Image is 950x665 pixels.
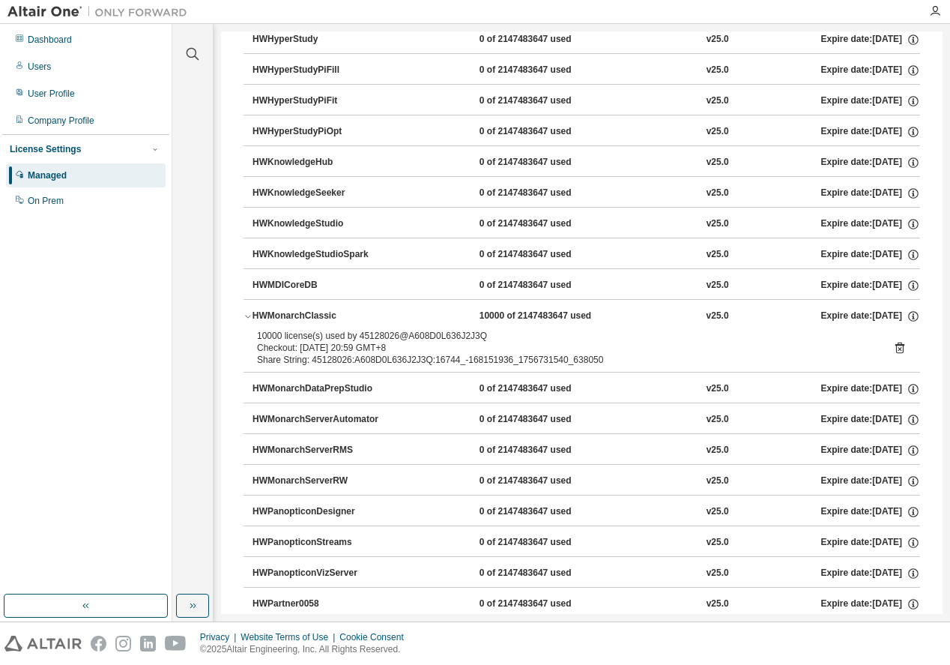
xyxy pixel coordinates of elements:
[707,33,729,46] div: v25.0
[252,536,387,550] div: HWPanopticonStreams
[252,248,387,262] div: HWKnowledgeStudioSpark
[252,279,387,292] div: HWMDICoreDB
[252,146,920,179] button: HWKnowledgeHub0 of 2147483647 usedv25.0Expire date:[DATE]
[91,636,106,652] img: facebook.svg
[252,85,920,118] button: HWHyperStudyPiFit0 of 2147483647 usedv25.0Expire date:[DATE]
[479,413,614,427] div: 0 of 2147483647 used
[707,156,729,169] div: v25.0
[707,64,729,77] div: v25.0
[339,631,412,643] div: Cookie Consent
[821,382,920,396] div: Expire date: [DATE]
[479,444,614,457] div: 0 of 2147483647 used
[252,598,387,611] div: HWPartner0058
[252,115,920,148] button: HWHyperStudyPiOpt0 of 2147483647 usedv25.0Expire date:[DATE]
[252,125,387,139] div: HWHyperStudyPiOpt
[252,403,920,436] button: HWMonarchServerAutomator0 of 2147483647 usedv25.0Expire date:[DATE]
[707,94,729,108] div: v25.0
[252,505,387,519] div: HWPanopticonDesigner
[707,310,729,323] div: v25.0
[707,217,729,231] div: v25.0
[4,636,82,652] img: altair_logo.svg
[252,413,387,427] div: HWMonarchServerAutomator
[707,598,729,611] div: v25.0
[821,567,920,580] div: Expire date: [DATE]
[252,94,387,108] div: HWHyperStudyPiFit
[200,643,413,656] p: © 2025 Altair Engineering, Inc. All Rights Reserved.
[821,475,920,488] div: Expire date: [DATE]
[707,536,729,550] div: v25.0
[28,115,94,127] div: Company Profile
[479,279,614,292] div: 0 of 2147483647 used
[821,413,920,427] div: Expire date: [DATE]
[479,187,614,200] div: 0 of 2147483647 used
[252,187,387,200] div: HWKnowledgeSeeker
[479,536,614,550] div: 0 of 2147483647 used
[821,279,920,292] div: Expire date: [DATE]
[707,187,729,200] div: v25.0
[252,475,387,488] div: HWMonarchServerRW
[28,61,51,73] div: Users
[252,208,920,241] button: HWKnowledgeStudio0 of 2147483647 usedv25.0Expire date:[DATE]
[479,217,614,231] div: 0 of 2147483647 used
[479,156,614,169] div: 0 of 2147483647 used
[252,465,920,498] button: HWMonarchServerRW0 of 2147483647 usedv25.0Expire date:[DATE]
[252,588,920,621] button: HWPartner00580 of 2147483647 usedv25.0Expire date:[DATE]
[479,505,614,519] div: 0 of 2147483647 used
[479,598,614,611] div: 0 of 2147483647 used
[200,631,240,643] div: Privacy
[707,444,729,457] div: v25.0
[252,382,387,396] div: HWMonarchDataPrepStudio
[479,382,614,396] div: 0 of 2147483647 used
[252,269,920,302] button: HWMDICoreDB0 of 2147483647 usedv25.0Expire date:[DATE]
[252,557,920,590] button: HWPanopticonVizServer0 of 2147483647 usedv25.0Expire date:[DATE]
[252,33,387,46] div: HWHyperStudy
[252,64,387,77] div: HWHyperStudyPiFill
[28,88,75,100] div: User Profile
[479,125,614,139] div: 0 of 2147483647 used
[821,444,920,457] div: Expire date: [DATE]
[821,310,920,323] div: Expire date: [DATE]
[479,64,614,77] div: 0 of 2147483647 used
[821,125,920,139] div: Expire date: [DATE]
[252,496,920,529] button: HWPanopticonDesigner0 of 2147483647 usedv25.0Expire date:[DATE]
[821,94,920,108] div: Expire date: [DATE]
[28,34,72,46] div: Dashboard
[821,64,920,77] div: Expire date: [DATE]
[7,4,195,19] img: Altair One
[479,94,614,108] div: 0 of 2147483647 used
[165,636,187,652] img: youtube.svg
[707,505,729,519] div: v25.0
[707,413,729,427] div: v25.0
[821,248,920,262] div: Expire date: [DATE]
[115,636,131,652] img: instagram.svg
[252,373,920,406] button: HWMonarchDataPrepStudio0 of 2147483647 usedv25.0Expire date:[DATE]
[252,54,920,87] button: HWHyperStudyPiFill0 of 2147483647 usedv25.0Expire date:[DATE]
[821,505,920,519] div: Expire date: [DATE]
[821,156,920,169] div: Expire date: [DATE]
[479,475,614,488] div: 0 of 2147483647 used
[707,382,729,396] div: v25.0
[821,187,920,200] div: Expire date: [DATE]
[707,125,729,139] div: v25.0
[140,636,156,652] img: linkedin.svg
[479,248,614,262] div: 0 of 2147483647 used
[252,434,920,467] button: HWMonarchServerRMS0 of 2147483647 usedv25.0Expire date:[DATE]
[821,33,920,46] div: Expire date: [DATE]
[479,33,614,46] div: 0 of 2147483647 used
[257,342,871,354] div: Checkout: [DATE] 20:59 GMT+8
[821,217,920,231] div: Expire date: [DATE]
[252,177,920,210] button: HWKnowledgeSeeker0 of 2147483647 usedv25.0Expire date:[DATE]
[252,217,387,231] div: HWKnowledgeStudio
[28,169,67,181] div: Managed
[252,310,387,323] div: HWMonarchClassic
[257,354,871,366] div: Share String: 45128026:A608D0L636J2J3Q:16744_-168151936_1756731540_638050
[821,536,920,550] div: Expire date: [DATE]
[257,330,871,342] div: 10000 license(s) used by 45128026@A608D0L636J2J3Q
[10,143,81,155] div: License Settings
[28,195,64,207] div: On Prem
[240,631,339,643] div: Website Terms of Use
[243,300,920,333] button: HWMonarchClassic10000 of 2147483647 usedv25.0Expire date:[DATE]
[252,526,920,559] button: HWPanopticonStreams0 of 2147483647 usedv25.0Expire date:[DATE]
[252,444,387,457] div: HWMonarchServerRMS
[821,598,920,611] div: Expire date: [DATE]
